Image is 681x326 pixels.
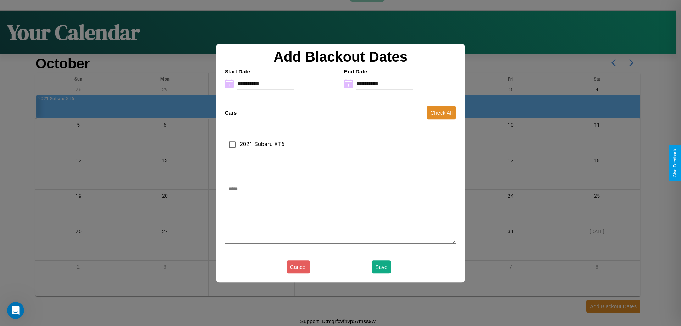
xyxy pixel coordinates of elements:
button: Cancel [287,260,310,273]
h4: Start Date [225,68,337,74]
button: Check All [427,106,456,119]
h2: Add Blackout Dates [221,49,460,65]
button: Save [372,260,391,273]
h4: End Date [344,68,456,74]
iframe: Intercom live chat [7,302,24,319]
div: Give Feedback [672,149,677,177]
h4: Cars [225,110,237,116]
span: 2021 Subaru XT6 [240,140,284,149]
